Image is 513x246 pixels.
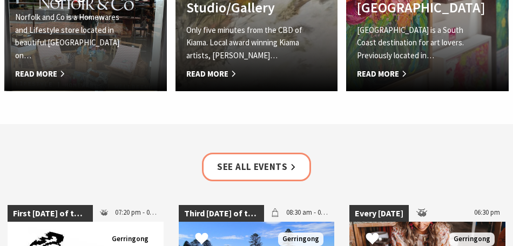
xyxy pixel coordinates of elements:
span: Read More [186,67,303,80]
span: Gerringong [449,233,495,246]
p: Norfolk and Co is a Homewares and Lifestyle store located in beautiful [GEOGRAPHIC_DATA] on… [15,11,132,62]
span: 07:20 pm - 09:30 pm [110,205,164,222]
a: See all Events [202,153,311,181]
p: [GEOGRAPHIC_DATA] is a South Coast destination for art lovers. Previously located in… [357,24,474,62]
span: 08:30 am - 01:30 pm [281,205,334,222]
span: Gerringong [107,233,153,246]
span: Gerringong [278,233,323,246]
span: 06:30 pm [469,205,505,222]
p: Only five minutes from the CBD of Kiama. Local award winning Kiama artists, [PERSON_NAME]… [186,24,303,62]
span: Read More [357,67,474,80]
span: Every [DATE] [349,205,409,222]
span: Read More [15,67,132,80]
span: Third [DATE] of the Month [179,205,265,222]
span: First [DATE] of the month [8,205,93,222]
